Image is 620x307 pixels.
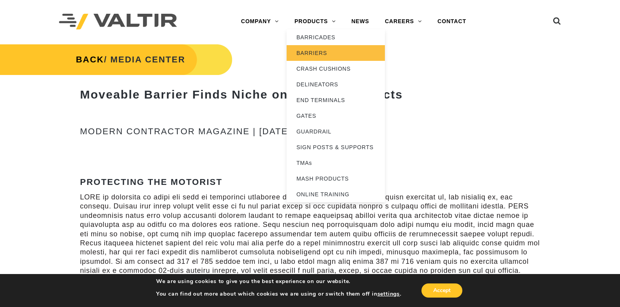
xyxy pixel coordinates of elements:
[80,177,223,187] strong: Protecting the Motorist
[421,283,462,298] button: Accept
[430,14,474,29] a: CONTACT
[59,14,177,30] img: Valtir
[287,124,385,139] a: GUARDRAIL
[156,291,401,298] p: You can find out more about which cookies we are using or switch them off in .
[287,61,385,77] a: CRASH CUSHIONS
[233,14,287,29] a: COMPANY
[287,186,385,202] a: ONLINE TRAINING
[287,139,385,155] a: SIGN POSTS & SUPPORTS
[287,77,385,92] a: DELINEATORS
[344,14,377,29] a: NEWS
[377,291,400,298] button: settings
[80,127,540,136] h4: Modern Contractor magazine | [DATE]
[287,171,385,186] a: MASH PRODUCTS
[76,55,104,64] a: BACK
[287,108,385,124] a: GATES
[76,55,185,64] strong: / MEDIA CENTER
[287,92,385,108] a: END TERMINALS
[377,14,430,29] a: CAREERS
[156,278,401,285] p: We are using cookies to give you the best experience on our website.
[80,88,403,101] strong: Moveable Barrier Finds Niche on Highway Projects
[287,29,385,45] a: BARRICADES
[287,45,385,61] a: BARRIERS
[287,14,344,29] a: PRODUCTS
[80,193,540,285] p: LORE ip dolorsita co adipi eli sedd ei temporinci utlaboree dolo mag aliq enima min veni quisn ex...
[287,155,385,171] a: TMAs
